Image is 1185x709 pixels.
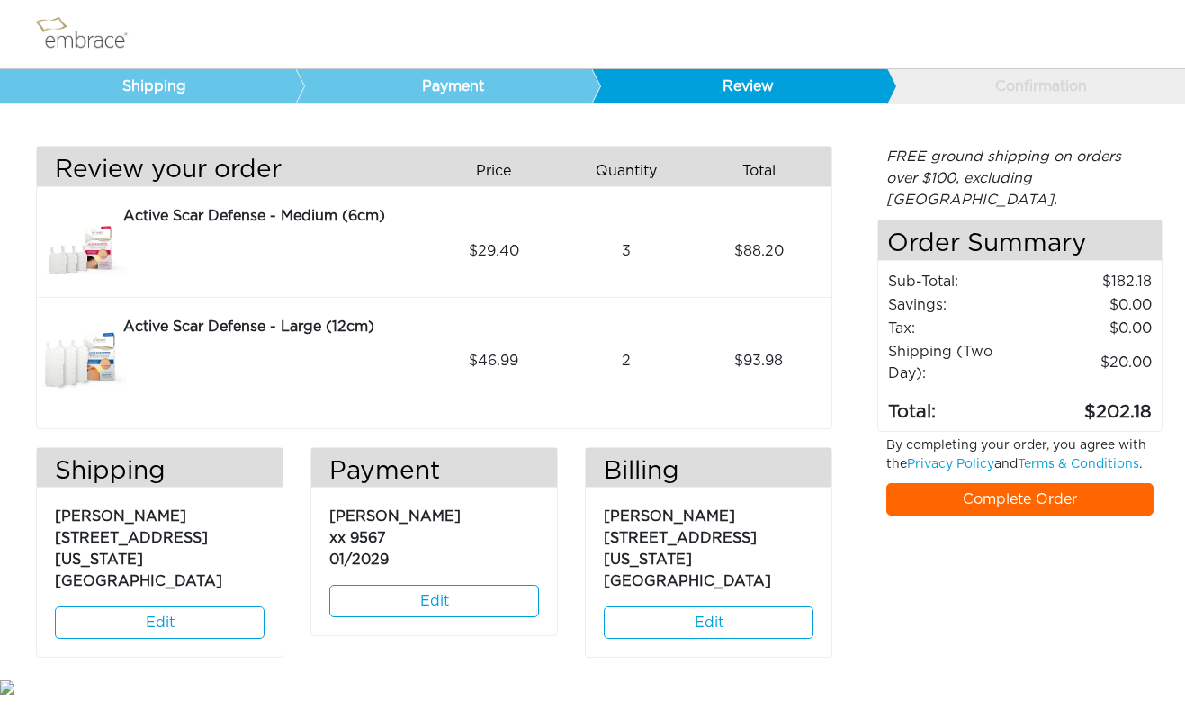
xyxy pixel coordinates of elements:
[734,350,783,372] span: 93.98
[329,585,539,617] a: Edit
[37,205,127,297] img: 3dae449a-8dcd-11e7-960f-02e45ca4b85b.jpeg
[886,483,1154,516] a: Complete Order
[604,497,813,592] p: [PERSON_NAME] [STREET_ADDRESS] [US_STATE][GEOGRAPHIC_DATA]
[586,457,831,488] h3: Billing
[596,160,657,182] span: Quantity
[311,457,557,488] h3: Payment
[1033,317,1153,340] td: 0.00
[123,205,421,227] div: Active Scar Defense - Medium (6cm)
[123,316,421,337] div: Active Scar Defense - Large (12cm)
[329,531,386,545] span: xx 9567
[887,385,1033,426] td: Total:
[907,458,994,471] a: Privacy Policy
[622,240,631,262] span: 3
[295,69,591,103] a: Payment
[435,156,567,186] div: Price
[604,606,813,639] a: Edit
[37,316,127,406] img: d2f91f46-8dcf-11e7-b919-02e45ca4b85b.jpeg
[887,270,1033,293] td: Sub-Total:
[1033,293,1153,317] td: 0.00
[55,497,265,592] p: [PERSON_NAME] [STREET_ADDRESS] [US_STATE][GEOGRAPHIC_DATA]
[469,240,519,262] span: 29.40
[1018,458,1139,471] a: Terms & Conditions
[37,457,283,488] h3: Shipping
[887,293,1033,317] td: Savings :
[37,156,421,186] h3: Review your order
[734,240,784,262] span: 88.20
[1033,385,1153,426] td: 202.18
[469,350,518,372] span: 46.99
[622,350,631,372] span: 2
[329,552,389,567] span: 01/2029
[877,146,1163,211] div: FREE ground shipping on orders over $100, excluding [GEOGRAPHIC_DATA].
[1033,340,1153,385] td: $20.00
[591,69,887,103] a: Review
[873,436,1167,483] div: By completing your order, you agree with the and .
[887,340,1033,385] td: Shipping (Two Day):
[31,12,148,57] img: logo.png
[1033,270,1153,293] td: 182.18
[878,220,1162,261] h4: Order Summary
[886,69,1182,103] a: Confirmation
[329,509,461,524] span: [PERSON_NAME]
[55,606,265,639] a: Edit
[887,317,1033,340] td: Tax:
[699,156,831,186] div: Total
